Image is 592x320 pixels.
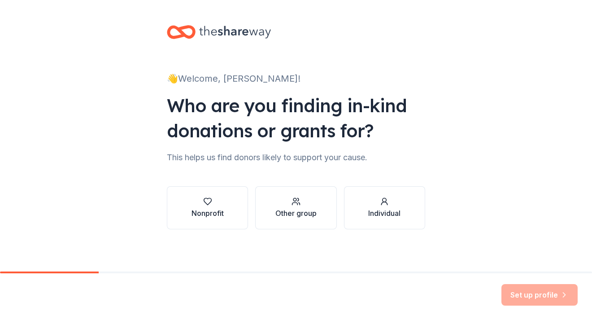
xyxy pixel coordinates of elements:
[255,186,336,229] button: Other group
[167,71,425,86] div: 👋 Welcome, [PERSON_NAME]!
[167,150,425,165] div: This helps us find donors likely to support your cause.
[167,93,425,143] div: Who are you finding in-kind donations or grants for?
[167,186,248,229] button: Nonprofit
[275,208,317,219] div: Other group
[192,208,224,219] div: Nonprofit
[344,186,425,229] button: Individual
[368,208,400,219] div: Individual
